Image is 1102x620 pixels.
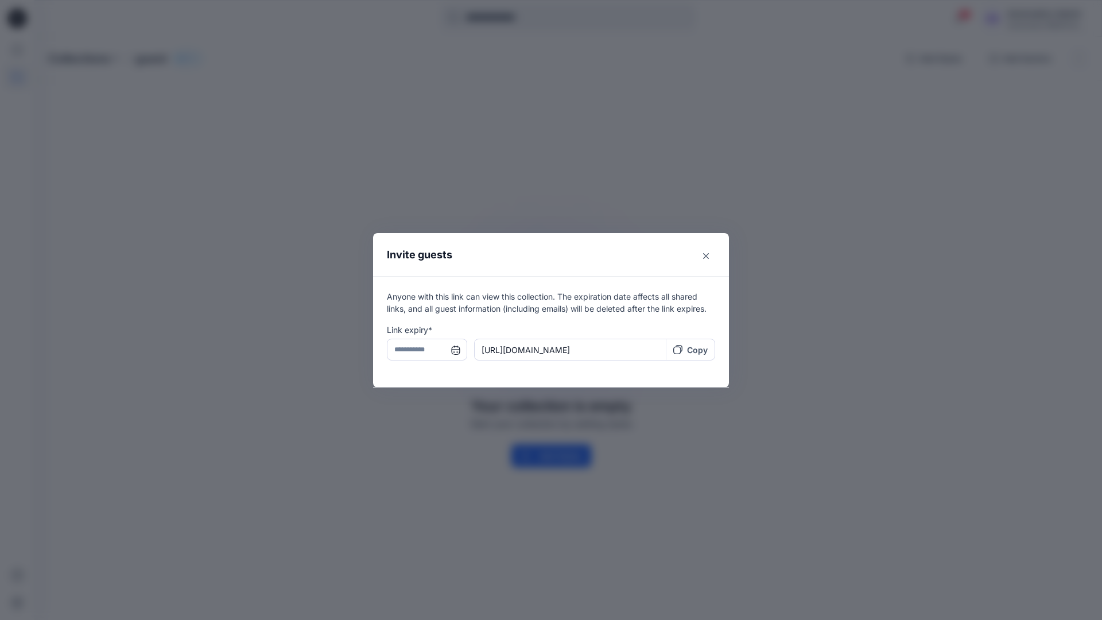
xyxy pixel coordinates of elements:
p: Copy [687,344,708,356]
p: Anyone with this link can view this collection. The expiration date affects all shared links, and... [387,290,715,315]
p: [URL][DOMAIN_NAME] [482,344,659,356]
p: Link expiry* [387,324,715,336]
header: Invite guests [373,233,729,276]
button: Close [697,247,715,265]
